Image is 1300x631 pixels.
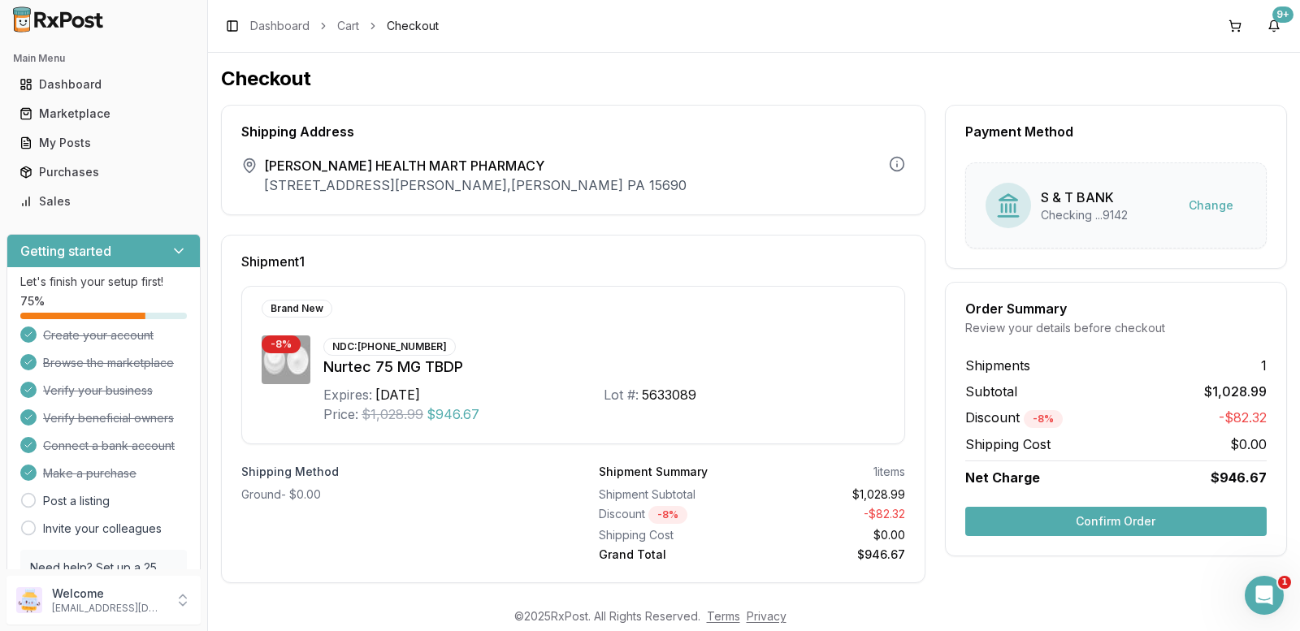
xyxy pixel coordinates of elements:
div: NDC: [PHONE_NUMBER] [323,338,456,356]
span: $1,028.99 [362,404,423,424]
a: Purchases [13,158,194,187]
span: $946.67 [1211,468,1267,487]
span: 1 [1278,576,1291,589]
h2: Main Menu [13,52,194,65]
span: Browse the marketplace [43,355,174,371]
div: Shipping Cost [599,527,745,543]
div: Shipping Address [241,125,905,138]
span: Net Charge [965,469,1040,486]
div: Marketplace [19,106,188,122]
div: Purchases [19,164,188,180]
span: $1,028.99 [1204,382,1267,401]
iframe: Intercom live chat [1245,576,1284,615]
div: $0.00 [758,527,904,543]
a: Invite your colleagues [43,521,162,537]
img: Nurtec 75 MG TBDP [262,335,310,384]
div: S & T BANK [1041,188,1128,207]
div: - 8 % [1024,410,1063,428]
span: [PERSON_NAME] HEALTH MART PHARMACY [264,156,687,175]
div: 5633089 [642,385,696,404]
div: Checking ...9142 [1041,207,1128,223]
button: Dashboard [6,71,201,97]
span: Shipping Cost [965,434,1051,454]
button: Change [1176,191,1246,220]
div: 1 items [873,464,905,480]
button: Marketplace [6,101,201,127]
p: [STREET_ADDRESS][PERSON_NAME] , [PERSON_NAME] PA 15690 [264,175,687,195]
span: Subtotal [965,382,1017,401]
div: Grand Total [599,547,745,563]
div: Price: [323,404,358,424]
div: - 8 % [262,335,301,353]
div: Sales [19,193,188,210]
p: Let's finish your setup first! [20,274,187,290]
div: Dashboard [19,76,188,93]
span: $0.00 [1230,434,1267,454]
span: Shipments [965,356,1030,375]
a: My Posts [13,128,194,158]
span: $946.67 [427,404,479,424]
a: Terms [707,609,740,623]
div: 9+ [1272,6,1293,23]
div: Lot #: [604,385,639,404]
button: Confirm Order [965,507,1267,536]
button: Sales [6,188,201,214]
span: Checkout [387,18,439,34]
img: User avatar [16,587,42,613]
div: Review your details before checkout [965,320,1267,336]
a: Privacy [747,609,786,623]
span: Create your account [43,327,154,344]
span: Verify your business [43,382,153,399]
span: 1 [1261,356,1267,375]
label: Shipping Method [241,464,547,480]
button: 9+ [1261,13,1287,39]
div: - $82.32 [758,506,904,524]
div: [DATE] [375,385,420,404]
div: Ground - $0.00 [241,486,547,503]
a: Post a listing [43,493,110,509]
a: Marketplace [13,99,194,128]
button: Purchases [6,159,201,185]
span: Connect a bank account [43,438,175,454]
div: - 8 % [648,506,687,524]
nav: breadcrumb [250,18,439,34]
div: Shipment Summary [599,464,708,480]
div: Nurtec 75 MG TBDP [323,356,885,378]
button: My Posts [6,130,201,156]
span: 75 % [20,293,45,309]
span: Discount [965,409,1063,426]
div: Expires: [323,385,372,404]
div: Discount [599,506,745,524]
div: My Posts [19,135,188,151]
a: Dashboard [250,18,310,34]
div: Brand New [262,300,332,318]
span: Shipment 1 [241,255,305,268]
p: Welcome [52,586,165,602]
a: Sales [13,187,194,216]
div: $1,028.99 [758,486,904,503]
div: Payment Method [965,125,1267,138]
h1: Checkout [221,66,1287,92]
a: Dashboard [13,70,194,99]
div: Order Summary [965,302,1267,315]
span: Verify beneficial owners [43,410,174,426]
p: Need help? Set up a 25 minute call with our team to set up. [30,560,177,608]
div: Shipment Subtotal [599,486,745,503]
p: [EMAIL_ADDRESS][DOMAIN_NAME] [52,602,165,615]
span: Make a purchase [43,465,136,482]
h3: Getting started [20,241,111,261]
img: RxPost Logo [6,6,110,32]
div: $946.67 [758,547,904,563]
a: Cart [337,18,359,34]
span: -$82.32 [1219,408,1267,428]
